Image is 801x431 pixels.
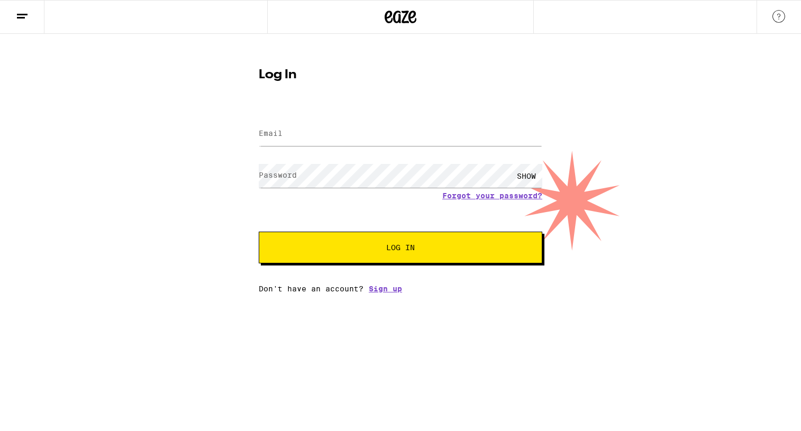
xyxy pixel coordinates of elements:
[259,171,297,179] label: Password
[369,285,402,293] a: Sign up
[259,285,542,293] div: Don't have an account?
[259,122,542,146] input: Email
[259,129,283,137] label: Email
[511,164,542,188] div: SHOW
[386,244,415,251] span: Log In
[259,232,542,263] button: Log In
[259,69,542,81] h1: Log In
[442,191,542,200] a: Forgot your password?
